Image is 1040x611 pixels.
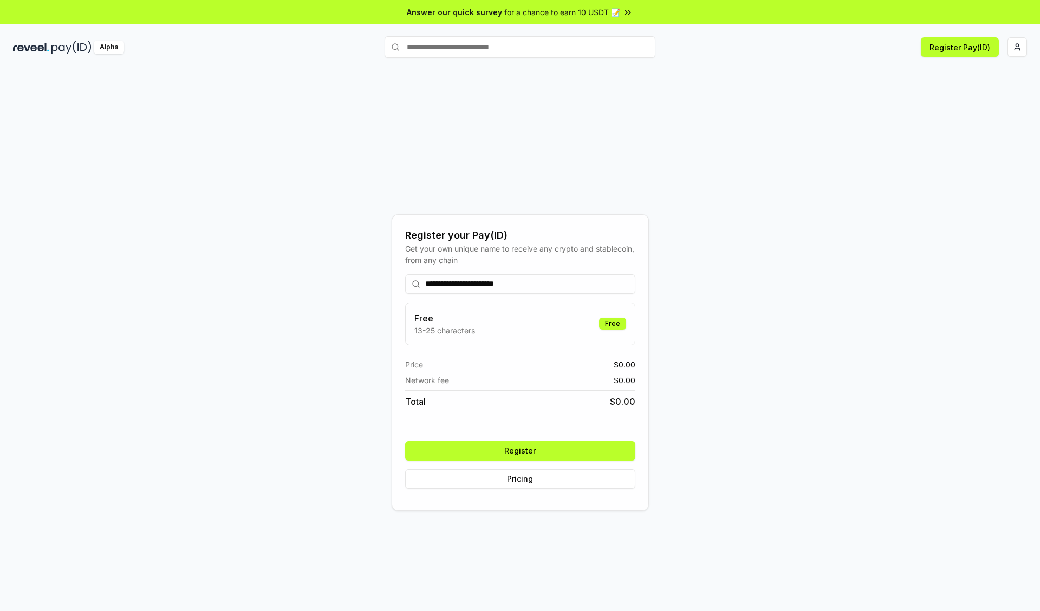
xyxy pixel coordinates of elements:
[921,37,999,57] button: Register Pay(ID)
[405,441,635,461] button: Register
[405,395,426,408] span: Total
[504,6,620,18] span: for a chance to earn 10 USDT 📝
[599,318,626,330] div: Free
[405,228,635,243] div: Register your Pay(ID)
[405,469,635,489] button: Pricing
[614,359,635,370] span: $ 0.00
[614,375,635,386] span: $ 0.00
[94,41,124,54] div: Alpha
[407,6,502,18] span: Answer our quick survey
[414,312,475,325] h3: Free
[405,375,449,386] span: Network fee
[51,41,92,54] img: pay_id
[610,395,635,408] span: $ 0.00
[405,359,423,370] span: Price
[414,325,475,336] p: 13-25 characters
[13,41,49,54] img: reveel_dark
[405,243,635,266] div: Get your own unique name to receive any crypto and stablecoin, from any chain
